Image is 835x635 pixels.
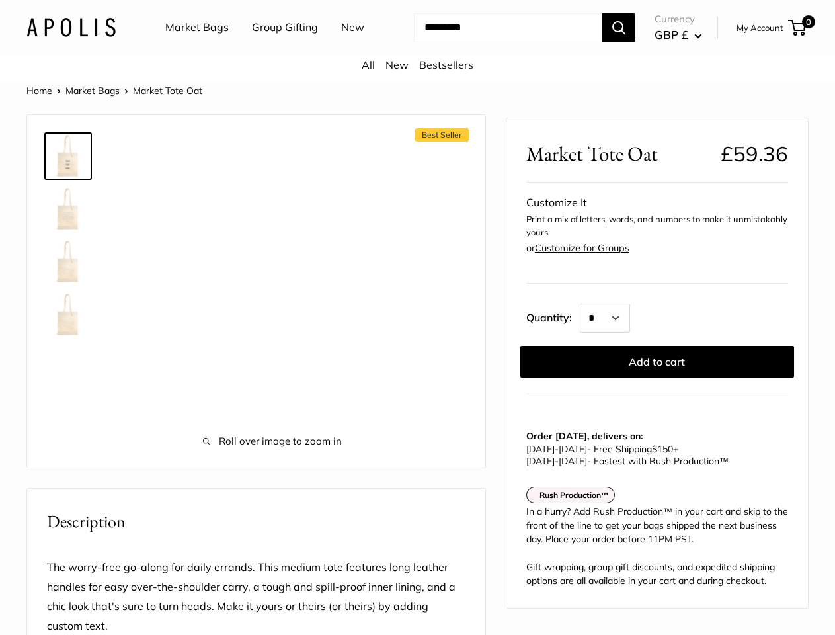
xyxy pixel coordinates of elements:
[526,443,555,455] span: [DATE]
[133,85,202,97] span: Market Tote Oat
[47,241,89,283] img: Market Tote Oat
[133,432,412,450] span: Roll over image to zoom in
[44,291,92,339] a: Market Tote Oat
[602,13,635,42] button: Search
[26,18,116,37] img: Apolis
[655,24,702,46] button: GBP £
[414,13,602,42] input: Search...
[652,443,673,455] span: $150
[165,18,229,38] a: Market Bags
[385,58,409,71] a: New
[526,239,629,257] div: or
[736,20,783,36] a: My Account
[526,430,643,442] strong: Order [DATE], delivers on:
[655,10,702,28] span: Currency
[26,85,52,97] a: Home
[65,85,120,97] a: Market Bags
[559,443,587,455] span: [DATE]
[655,28,688,42] span: GBP £
[26,82,202,99] nav: Breadcrumb
[419,58,473,71] a: Bestsellers
[47,135,89,177] img: Market Tote Oat
[44,185,92,233] a: Market Tote Oat
[555,455,559,467] span: -
[44,132,92,180] a: Market Tote Oat
[341,18,364,38] a: New
[47,509,465,534] h2: Description
[47,294,89,336] img: Market Tote Oat
[789,20,806,36] a: 0
[721,141,788,167] span: £59.36
[526,505,788,588] div: In a hurry? Add Rush Production™ in your cart and skip to the front of the line to get your bags ...
[526,213,788,239] p: Print a mix of letters, words, and numbers to make it unmistakably yours.
[526,443,781,467] p: - Free Shipping +
[520,346,794,378] button: Add to cart
[559,455,587,467] span: [DATE]
[526,455,555,467] span: [DATE]
[362,58,375,71] a: All
[526,300,580,333] label: Quantity:
[44,238,92,286] a: Market Tote Oat
[526,142,711,166] span: Market Tote Oat
[555,443,559,455] span: -
[252,18,318,38] a: Group Gifting
[415,128,469,142] span: Best Seller
[47,188,89,230] img: Market Tote Oat
[526,193,788,213] div: Customize It
[535,242,629,254] a: Customize for Groups
[526,455,729,467] span: - Fastest with Rush Production™
[539,490,609,500] strong: Rush Production™
[802,15,815,28] span: 0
